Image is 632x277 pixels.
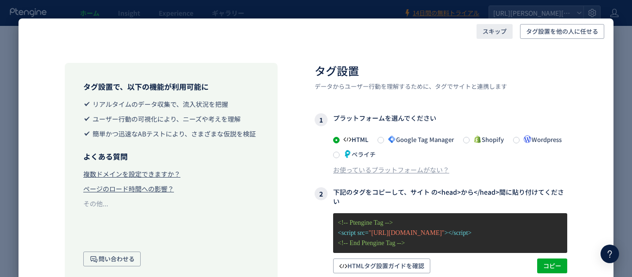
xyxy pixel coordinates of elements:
p: <!-- Ptengine Tag --> [338,218,563,228]
div: お使っているプラットフォームがない？ [333,165,449,174]
button: スキップ [477,24,513,39]
span: HTMLタグ設置ガイドを確認 [339,259,424,273]
span: Google Tag Manager [384,135,454,144]
span: ペライチ [340,150,376,159]
h3: 下記のタグをコピーして、サイト の<head>から</head>間に貼り付けてください [315,187,567,206]
button: 問い合わせる [83,252,141,266]
span: "[URL][DOMAIN_NAME]" [369,229,445,236]
span: Shopify [470,135,504,144]
i: 1 [315,113,328,126]
button: タグ設置を他の人に任せる [520,24,604,39]
span: HTML [340,135,368,144]
h3: タグ設置で、以下の機能が利用可能に [83,81,259,92]
div: ページのロード時間への影響？ [83,184,174,193]
button: HTMLタグ設置ガイドを確認 [333,259,430,273]
h3: よくある質問 [83,151,259,162]
button: コピー [537,259,567,273]
li: ユーザー行動の可視化により、ニーズや考えを理解 [83,114,259,123]
p: <script src= ></script> [338,228,563,238]
span: コピー [543,259,561,273]
span: 問い合わせる [89,252,135,266]
span: Wordpress [520,135,562,144]
li: リアルタイムのデータ収集で、流入状況を把握 [83,99,259,109]
i: 2 [315,187,328,200]
span: スキップ [483,24,507,39]
span: タグ設置を他の人に任せる [526,24,598,39]
p: <!-- End Ptengine Tag --> [338,238,563,248]
div: その他... [83,199,108,208]
h2: タグ設置 [315,63,567,79]
p: データからユーザー行動を理解するために、タグでサイトと連携します [315,82,567,91]
li: 簡単かつ迅速なABテストにより、さまざまな仮説を検証 [83,129,259,138]
div: 複数ドメインを設定できますか？ [83,169,180,179]
h3: プラットフォームを選んでください [315,113,567,126]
